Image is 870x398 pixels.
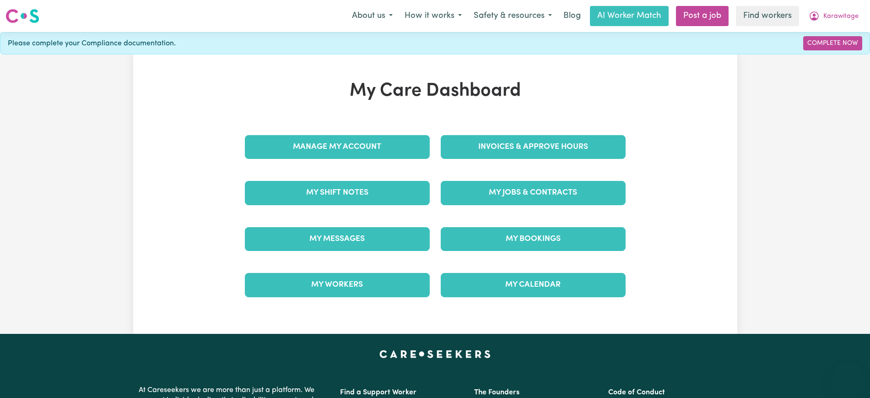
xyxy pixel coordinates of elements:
[8,38,176,49] span: Please complete your Compliance documentation.
[245,227,430,251] a: My Messages
[590,6,669,26] a: AI Worker Match
[803,36,862,50] a: Complete Now
[468,6,558,26] button: Safety & resources
[245,181,430,205] a: My Shift Notes
[736,6,799,26] a: Find workers
[676,6,729,26] a: Post a job
[441,227,626,251] a: My Bookings
[608,389,665,396] a: Code of Conduct
[245,273,430,297] a: My Workers
[399,6,468,26] button: How it works
[474,389,519,396] a: The Founders
[441,135,626,159] a: Invoices & Approve Hours
[833,361,863,391] iframe: Button to launch messaging window
[441,273,626,297] a: My Calendar
[5,8,39,24] img: Careseekers logo
[5,5,39,27] a: Careseekers logo
[803,6,865,26] button: My Account
[558,6,586,26] a: Blog
[239,80,631,102] h1: My Care Dashboard
[346,6,399,26] button: About us
[823,11,859,22] span: Karawitage
[245,135,430,159] a: Manage My Account
[340,389,416,396] a: Find a Support Worker
[441,181,626,205] a: My Jobs & Contracts
[379,350,491,358] a: Careseekers home page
